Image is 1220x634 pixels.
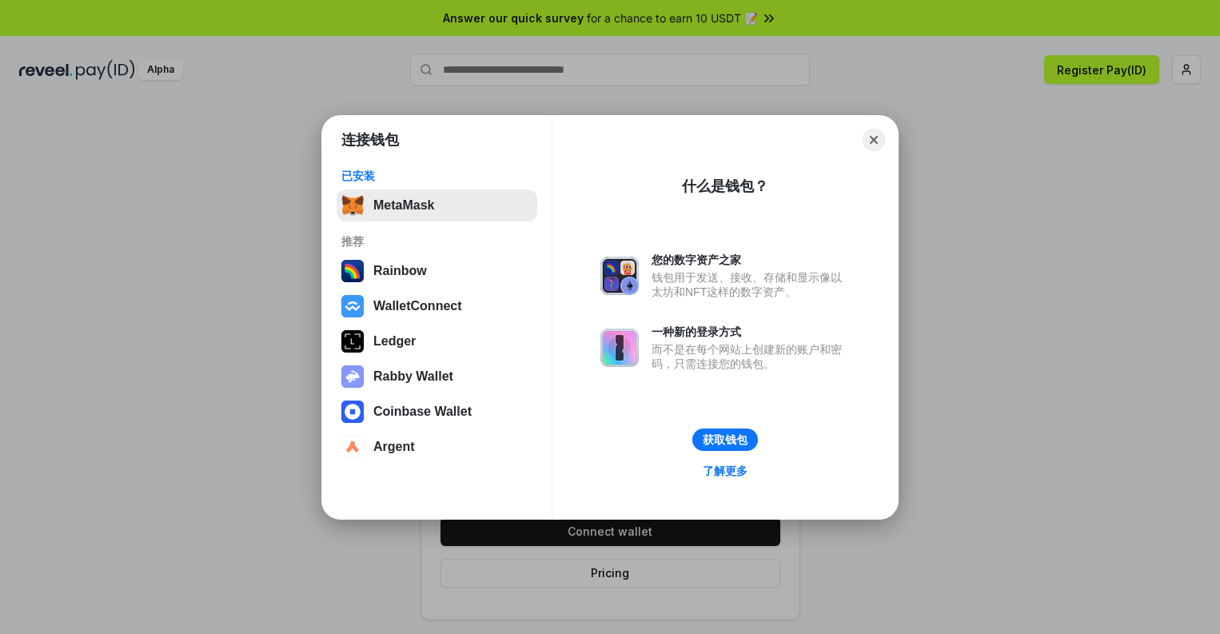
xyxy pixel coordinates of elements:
div: 钱包用于发送、接收、存储和显示像以太坊和NFT这样的数字资产。 [652,270,850,299]
h1: 连接钱包 [341,130,399,150]
div: Argent [373,440,415,454]
div: 而不是在每个网站上创建新的账户和密码，只需连接您的钱包。 [652,342,850,371]
button: WalletConnect [337,290,537,322]
a: 了解更多 [693,461,757,481]
div: Rabby Wallet [373,369,453,384]
div: 推荐 [341,234,532,249]
img: svg+xml,%3Csvg%20width%3D%2228%22%20height%3D%2228%22%20viewBox%3D%220%200%2028%2028%22%20fill%3D... [341,295,364,317]
img: svg+xml,%3Csvg%20width%3D%2228%22%20height%3D%2228%22%20viewBox%3D%220%200%2028%2028%22%20fill%3D... [341,401,364,423]
img: svg+xml,%3Csvg%20width%3D%2228%22%20height%3D%2228%22%20viewBox%3D%220%200%2028%2028%22%20fill%3D... [341,436,364,458]
div: 已安装 [341,169,532,183]
button: Close [863,129,885,151]
button: Ledger [337,325,537,357]
img: svg+xml,%3Csvg%20fill%3D%22none%22%20height%3D%2233%22%20viewBox%3D%220%200%2035%2033%22%20width%... [341,194,364,217]
div: Ledger [373,334,416,349]
img: svg+xml,%3Csvg%20xmlns%3D%22http%3A%2F%2Fwww.w3.org%2F2000%2Fsvg%22%20fill%3D%22none%22%20viewBox... [600,329,639,367]
div: 什么是钱包？ [682,177,768,196]
div: 了解更多 [703,464,748,478]
div: Rainbow [373,264,427,278]
button: 获取钱包 [692,429,758,451]
img: svg+xml,%3Csvg%20xmlns%3D%22http%3A%2F%2Fwww.w3.org%2F2000%2Fsvg%22%20fill%3D%22none%22%20viewBox... [600,257,639,295]
div: Coinbase Wallet [373,405,472,419]
div: 一种新的登录方式 [652,325,850,339]
button: Rabby Wallet [337,361,537,393]
img: svg+xml,%3Csvg%20width%3D%22120%22%20height%3D%22120%22%20viewBox%3D%220%200%20120%20120%22%20fil... [341,260,364,282]
button: Argent [337,431,537,463]
img: svg+xml,%3Csvg%20xmlns%3D%22http%3A%2F%2Fwww.w3.org%2F2000%2Fsvg%22%20width%3D%2228%22%20height%3... [341,330,364,353]
button: Rainbow [337,255,537,287]
div: 获取钱包 [703,433,748,447]
button: MetaMask [337,189,537,221]
img: svg+xml,%3Csvg%20xmlns%3D%22http%3A%2F%2Fwww.w3.org%2F2000%2Fsvg%22%20fill%3D%22none%22%20viewBox... [341,365,364,388]
div: 您的数字资产之家 [652,253,850,267]
button: Coinbase Wallet [337,396,537,428]
div: MetaMask [373,198,434,213]
div: WalletConnect [373,299,462,313]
